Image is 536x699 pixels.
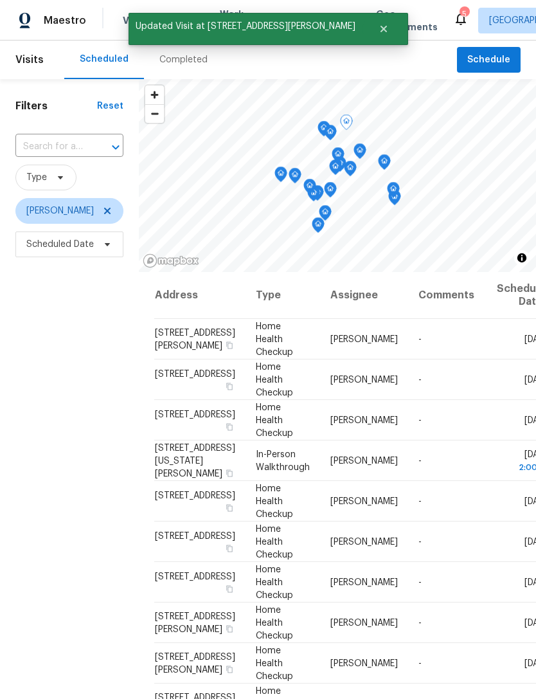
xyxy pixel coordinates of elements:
[330,577,398,586] span: [PERSON_NAME]
[26,204,94,217] span: [PERSON_NAME]
[256,322,293,356] span: Home Health Checkup
[256,565,293,599] span: Home Health Checkup
[330,537,398,546] span: [PERSON_NAME]
[155,572,235,581] span: [STREET_ADDRESS]
[319,205,332,225] div: Map marker
[15,46,44,74] span: Visits
[224,663,235,675] button: Copy Address
[143,253,199,268] a: Mapbox homepage
[330,334,398,343] span: [PERSON_NAME]
[26,238,94,251] span: Scheduled Date
[514,250,530,266] button: Toggle attribution
[15,137,87,157] input: Search for an address...
[344,161,357,181] div: Map marker
[26,171,47,184] span: Type
[274,167,287,186] div: Map marker
[155,443,235,478] span: [STREET_ADDRESS][US_STATE][PERSON_NAME]
[330,415,398,424] span: [PERSON_NAME]
[145,86,164,104] button: Zoom in
[220,8,253,33] span: Work Orders
[155,369,235,378] span: [STREET_ADDRESS]
[80,53,129,66] div: Scheduled
[145,105,164,123] span: Zoom out
[418,496,422,505] span: -
[155,652,235,674] span: [STREET_ADDRESS][PERSON_NAME]
[311,185,324,205] div: Map marker
[324,182,337,202] div: Map marker
[155,612,235,633] span: [STREET_ADDRESS][PERSON_NAME]
[376,8,438,33] span: Geo Assignments
[154,272,246,319] th: Address
[256,362,293,397] span: Home Health Checkup
[224,502,235,513] button: Copy Address
[107,138,125,156] button: Open
[418,456,422,465] span: -
[330,375,398,384] span: [PERSON_NAME]
[246,272,320,319] th: Type
[378,154,391,174] div: Map marker
[312,217,325,237] div: Map marker
[224,380,235,392] button: Copy Address
[129,13,362,40] span: Updated Visit at [STREET_ADDRESS][PERSON_NAME]
[362,16,405,42] button: Close
[97,100,123,113] div: Reset
[353,143,366,163] div: Map marker
[332,147,344,167] div: Map marker
[123,14,149,27] span: Visits
[467,52,510,68] span: Schedule
[256,646,293,680] span: Home Health Checkup
[330,618,398,627] span: [PERSON_NAME]
[224,339,235,350] button: Copy Address
[224,622,235,634] button: Copy Address
[256,605,293,640] span: Home Health Checkup
[155,491,235,500] span: [STREET_ADDRESS]
[418,658,422,667] span: -
[224,583,235,594] button: Copy Address
[145,104,164,123] button: Zoom out
[256,403,293,437] span: Home Health Checkup
[418,415,422,424] span: -
[289,168,301,188] div: Map marker
[155,410,235,419] span: [STREET_ADDRESS]
[317,121,330,141] div: Map marker
[418,375,422,384] span: -
[224,542,235,554] button: Copy Address
[418,618,422,627] span: -
[44,14,86,27] span: Maestro
[330,658,398,667] span: [PERSON_NAME]
[329,159,342,179] div: Map marker
[330,496,398,505] span: [PERSON_NAME]
[224,421,235,432] button: Copy Address
[408,272,487,319] th: Comments
[418,577,422,586] span: -
[418,334,422,343] span: -
[224,467,235,478] button: Copy Address
[15,100,97,113] h1: Filters
[159,53,208,66] div: Completed
[457,47,521,73] button: Schedule
[518,251,526,265] span: Toggle attribution
[256,524,293,559] span: Home Health Checkup
[324,125,337,145] div: Map marker
[418,537,422,546] span: -
[155,328,235,350] span: [STREET_ADDRESS][PERSON_NAME]
[256,449,310,471] span: In-Person Walkthrough
[256,484,293,518] span: Home Health Checkup
[320,272,408,319] th: Assignee
[155,531,235,540] span: [STREET_ADDRESS]
[330,456,398,465] span: [PERSON_NAME]
[303,179,316,199] div: Map marker
[340,114,353,134] div: Map marker
[460,8,469,21] div: 5
[387,182,400,202] div: Map marker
